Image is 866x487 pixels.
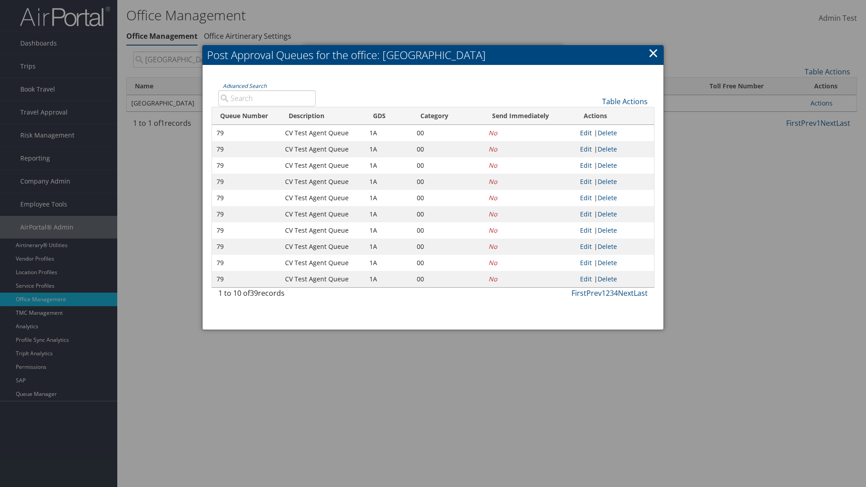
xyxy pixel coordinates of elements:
[634,288,648,298] a: Last
[281,157,365,174] td: CV Test Agent Queue
[602,96,648,106] a: Table Actions
[606,288,610,298] a: 2
[488,145,497,153] i: No
[602,288,606,298] a: 1
[648,44,659,62] a: ×
[488,226,497,234] i: No
[488,177,497,186] i: No
[412,107,484,125] th: Category: activate to sort column ascending
[576,141,654,157] td: |
[223,82,267,90] a: Advanced Search
[212,107,281,125] th: Queue Number: activate to sort column ascending
[576,206,654,222] td: |
[598,129,617,137] a: Delete
[488,161,497,170] i: No
[281,107,365,125] th: Description: activate to sort column ascending
[598,242,617,251] a: Delete
[580,258,592,267] a: Edit
[412,190,484,206] td: 00
[488,193,497,202] i: No
[576,157,654,174] td: |
[281,239,365,255] td: CV Test Agent Queue
[218,90,316,106] input: Advanced Search
[576,107,654,125] th: Actions
[365,125,412,141] td: 1A
[212,206,281,222] td: 79
[610,288,614,298] a: 3
[488,258,497,267] i: No
[580,242,592,251] a: Edit
[412,255,484,271] td: 00
[365,206,412,222] td: 1A
[412,125,484,141] td: 00
[580,193,592,202] a: Edit
[576,255,654,271] td: |
[580,129,592,137] a: Edit
[281,174,365,190] td: CV Test Agent Queue
[576,174,654,190] td: |
[576,239,654,255] td: |
[365,222,412,239] td: 1A
[576,125,654,141] td: |
[212,190,281,206] td: 79
[488,275,497,283] i: No
[281,141,365,157] td: CV Test Agent Queue
[365,141,412,157] td: 1A
[598,210,617,218] a: Delete
[580,177,592,186] a: Edit
[580,226,592,234] a: Edit
[580,275,592,283] a: Edit
[203,45,663,65] h2: Post Approval Queues for the office: [GEOGRAPHIC_DATA]
[212,141,281,157] td: 79
[576,190,654,206] td: |
[281,255,365,271] td: CV Test Agent Queue
[212,239,281,255] td: 79
[281,125,365,141] td: CV Test Agent Queue
[571,288,586,298] a: First
[580,210,592,218] a: Edit
[281,206,365,222] td: CV Test Agent Queue
[598,177,617,186] a: Delete
[212,271,281,287] td: 79
[412,141,484,157] td: 00
[412,271,484,287] td: 00
[488,129,497,137] i: No
[412,222,484,239] td: 00
[281,190,365,206] td: CV Test Agent Queue
[580,161,592,170] a: Edit
[218,288,316,303] div: 1 to 10 of records
[365,255,412,271] td: 1A
[412,157,484,174] td: 00
[365,157,412,174] td: 1A
[598,226,617,234] a: Delete
[614,288,618,298] a: 4
[598,193,617,202] a: Delete
[598,258,617,267] a: Delete
[598,161,617,170] a: Delete
[365,107,412,125] th: GDS: activate to sort column ascending
[576,222,654,239] td: |
[576,271,654,287] td: |
[212,222,281,239] td: 79
[412,239,484,255] td: 00
[488,242,497,251] i: No
[365,174,412,190] td: 1A
[488,210,497,218] i: No
[412,206,484,222] td: 00
[281,222,365,239] td: CV Test Agent Queue
[250,288,258,298] span: 39
[412,174,484,190] td: 00
[365,239,412,255] td: 1A
[212,255,281,271] td: 79
[365,190,412,206] td: 1A
[598,275,617,283] a: Delete
[281,271,365,287] td: CV Test Agent Queue
[580,145,592,153] a: Edit
[484,107,575,125] th: Send Immediately: activate to sort column ascending
[212,157,281,174] td: 79
[598,145,617,153] a: Delete
[618,288,634,298] a: Next
[365,271,412,287] td: 1A
[212,174,281,190] td: 79
[212,125,281,141] td: 79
